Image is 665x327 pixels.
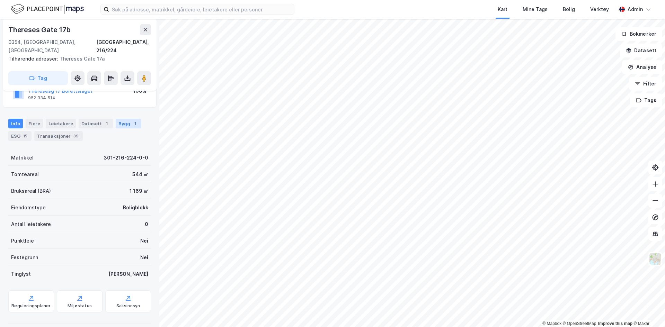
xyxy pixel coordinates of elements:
div: Thereses Gate 17a [8,55,145,63]
div: Admin [628,5,643,13]
a: OpenStreetMap [563,321,596,326]
div: 952 334 514 [28,95,55,101]
div: Nei [140,253,148,262]
div: Boligblokk [123,203,148,212]
div: Bygg [116,119,141,128]
div: Nei [140,237,148,245]
div: Datasett [79,119,113,128]
div: Verktøy [590,5,609,13]
div: Miljøstatus [68,303,92,309]
button: Tags [630,93,662,107]
div: Reguleringsplaner [11,303,51,309]
div: [PERSON_NAME] [108,270,148,278]
div: Bruksareal (BRA) [11,187,51,195]
div: 1 169 ㎡ [130,187,148,195]
div: Eiere [26,119,43,128]
div: 15 [22,133,29,139]
span: Tilhørende adresser: [8,56,60,62]
div: Eiendomstype [11,203,46,212]
div: Kontrollprogram for chat [630,294,665,327]
div: Info [8,119,23,128]
div: 544 ㎡ [132,170,148,179]
div: Festegrunn [11,253,38,262]
iframe: Chat Widget [630,294,665,327]
div: 1 [132,120,139,127]
div: 301-216-224-0-0 [104,154,148,162]
div: Saksinnsyn [116,303,140,309]
div: 0 [145,220,148,228]
div: Tomteareal [11,170,39,179]
div: 0354, [GEOGRAPHIC_DATA], [GEOGRAPHIC_DATA] [8,38,96,55]
div: Kart [498,5,507,13]
img: logo.f888ab2527a4732fd821a326f86c7f29.svg [11,3,84,15]
button: Filter [629,77,662,91]
div: Antall leietakere [11,220,51,228]
div: Tinglyst [11,270,31,278]
div: Punktleie [11,237,34,245]
div: Matrikkel [11,154,34,162]
button: Datasett [620,44,662,57]
a: Mapbox [542,321,561,326]
div: 100% [133,87,147,95]
div: Mine Tags [523,5,548,13]
img: Z [649,252,662,265]
div: ESG [8,131,32,141]
div: [GEOGRAPHIC_DATA], 216/224 [96,38,151,55]
button: Tag [8,71,68,85]
div: Bolig [563,5,575,13]
button: Analyse [622,60,662,74]
button: Bokmerker [615,27,662,41]
div: Thereses Gate 17b [8,24,72,35]
a: Improve this map [598,321,632,326]
div: Transaksjoner [34,131,83,141]
div: Leietakere [46,119,76,128]
div: 39 [72,133,80,139]
input: Søk på adresse, matrikkel, gårdeiere, leietakere eller personer [109,4,294,15]
div: 1 [103,120,110,127]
